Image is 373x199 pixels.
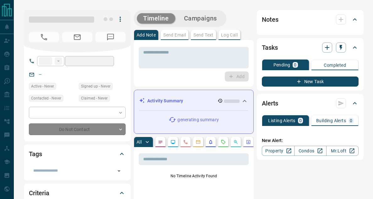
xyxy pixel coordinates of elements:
[324,63,346,67] p: Completed
[326,146,359,156] a: Mr.Loft
[147,98,183,104] p: Activity Summary
[262,77,359,87] button: New Task
[208,139,213,145] svg: Listing Alerts
[299,118,302,123] p: 0
[268,118,295,123] p: Listing Alerts
[158,139,163,145] svg: Notes
[262,137,359,144] p: New Alert:
[316,118,346,123] p: Building Alerts
[31,83,54,89] span: Active - Never
[137,33,156,37] p: Add Note
[262,14,278,25] h2: Notes
[137,140,142,144] p: All
[221,139,226,145] svg: Requests
[137,13,175,24] button: Timeline
[177,117,219,123] p: generating summary
[262,40,359,55] div: Tasks
[29,123,126,135] div: Do Not Contact
[273,63,290,67] p: Pending
[262,146,294,156] a: Property
[62,32,92,42] span: No Email
[183,139,188,145] svg: Calls
[262,98,278,108] h2: Alerts
[31,95,61,101] span: Contacted - Never
[115,167,123,175] button: Open
[246,139,251,145] svg: Agent Actions
[262,96,359,111] div: Alerts
[29,149,42,159] h2: Tags
[139,95,248,107] div: Activity Summary
[178,13,223,24] button: Campaigns
[139,173,249,179] p: No Timeline Activity Found
[29,32,59,42] span: No Number
[262,43,278,53] h2: Tasks
[233,139,238,145] svg: Opportunities
[39,72,41,77] a: --
[95,32,126,42] span: No Number
[29,188,49,198] h2: Criteria
[350,118,352,123] p: 0
[81,95,108,101] span: Claimed - Never
[170,139,176,145] svg: Lead Browsing Activity
[81,83,111,89] span: Signed up - Never
[196,139,201,145] svg: Emails
[294,146,327,156] a: Condos
[294,63,296,67] p: 0
[262,12,359,27] div: Notes
[29,146,126,162] div: Tags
